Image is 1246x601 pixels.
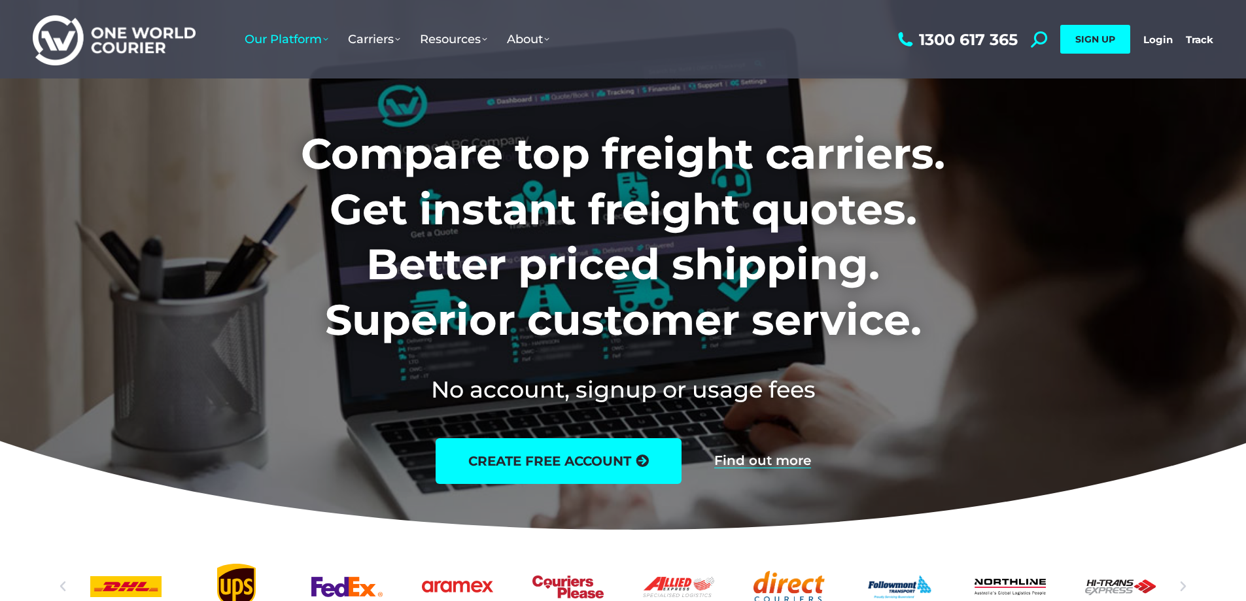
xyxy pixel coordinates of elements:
[1186,33,1213,46] a: Track
[420,32,487,46] span: Resources
[215,126,1031,347] h1: Compare top freight carriers. Get instant freight quotes. Better priced shipping. Superior custom...
[1060,25,1130,54] a: SIGN UP
[215,373,1031,405] h2: No account, signup or usage fees
[338,19,410,60] a: Carriers
[1143,33,1173,46] a: Login
[436,438,682,484] a: create free account
[507,32,549,46] span: About
[235,19,338,60] a: Our Platform
[410,19,497,60] a: Resources
[1075,33,1115,45] span: SIGN UP
[497,19,559,60] a: About
[245,32,328,46] span: Our Platform
[895,31,1018,48] a: 1300 617 365
[714,454,811,468] a: Find out more
[348,32,400,46] span: Carriers
[33,13,196,66] img: One World Courier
